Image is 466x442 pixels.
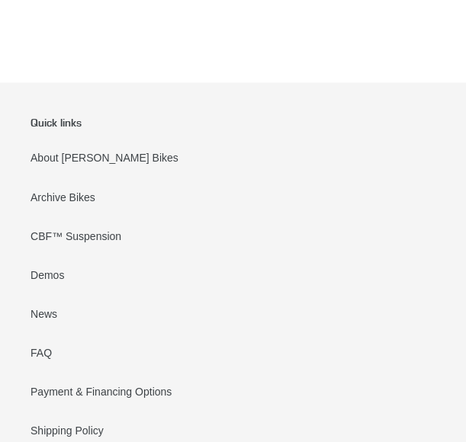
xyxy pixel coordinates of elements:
a: Demos [31,268,64,280]
a: Payment & Financing Options [31,385,172,397]
a: CBF™ Suspension [31,229,121,242]
p: Quick links [31,117,178,130]
a: Shipping Policy [31,424,104,436]
a: About [PERSON_NAME] Bikes [31,152,178,164]
a: Archive Bikes [31,191,95,203]
a: News [31,307,57,319]
a: FAQ [31,346,52,358]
